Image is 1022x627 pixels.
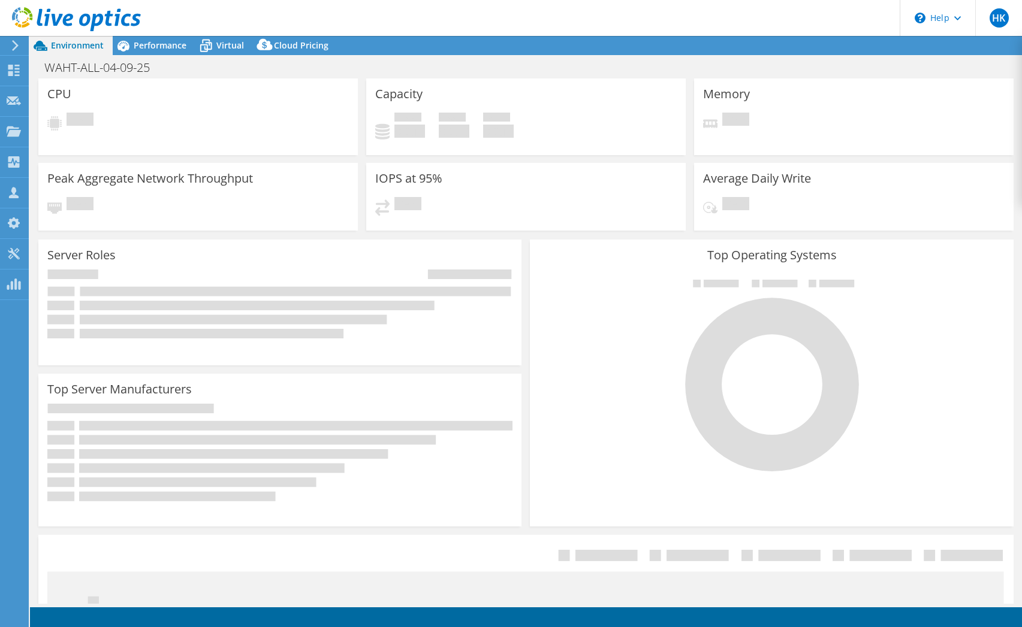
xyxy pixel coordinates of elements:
h1: WAHT-ALL-04-09-25 [39,61,168,74]
svg: \n [915,13,925,23]
span: Pending [67,113,94,129]
h4: 0 GiB [439,125,469,138]
h3: IOPS at 95% [375,172,442,185]
span: Performance [134,40,186,51]
h4: 0 GiB [394,125,425,138]
h3: Capacity [375,87,423,101]
h3: Server Roles [47,249,116,262]
h3: CPU [47,87,71,101]
span: Cloud Pricing [274,40,328,51]
h3: Top Operating Systems [539,249,1004,262]
span: Pending [722,197,749,213]
span: Free [439,113,466,125]
span: Used [394,113,421,125]
span: HK [990,8,1009,28]
span: Pending [67,197,94,213]
h3: Average Daily Write [703,172,811,185]
span: Pending [722,113,749,129]
h3: Memory [703,87,750,101]
span: Environment [51,40,104,51]
span: Total [483,113,510,125]
h3: Peak Aggregate Network Throughput [47,172,253,185]
span: Pending [394,197,421,213]
h4: 0 GiB [483,125,514,138]
span: Virtual [216,40,244,51]
h3: Top Server Manufacturers [47,383,192,396]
